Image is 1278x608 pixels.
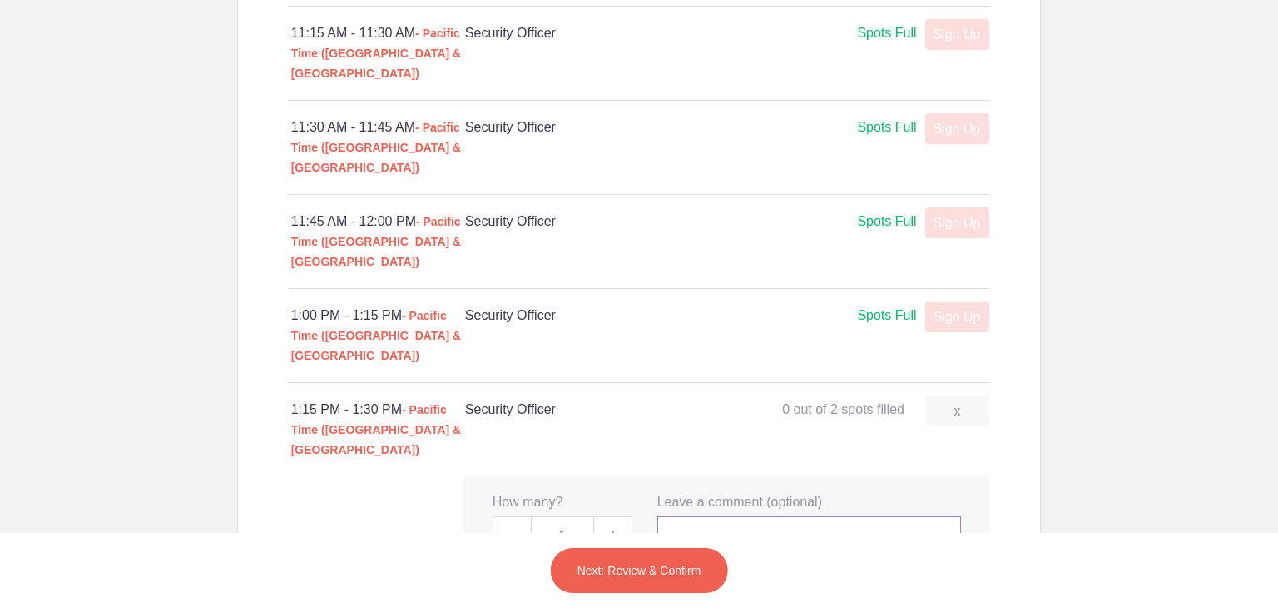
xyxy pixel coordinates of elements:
span: - Pacific Time ([GEOGRAPHIC_DATA] & [GEOGRAPHIC_DATA]) [291,27,462,80]
span: - Pacific Time ([GEOGRAPHIC_DATA] & [GEOGRAPHIC_DATA]) [291,215,462,268]
div: 1:00 PM - 1:15 PM [291,306,465,366]
div: 11:30 AM - 11:45 AM [291,117,465,177]
h4: Security Officer [465,23,726,43]
div: Spots Full [857,117,916,138]
div: 11:45 AM - 12:00 PM [291,212,465,272]
button: Next: Review & Confirm [550,547,729,594]
label: Leave a comment (optional) [657,493,822,512]
h4: Security Officer [465,306,726,326]
span: - Pacific Time ([GEOGRAPHIC_DATA] & [GEOGRAPHIC_DATA]) [291,403,462,456]
h4: Security Officer [465,117,726,137]
label: How many? [493,493,562,512]
span: - Pacific Time ([GEOGRAPHIC_DATA] & [GEOGRAPHIC_DATA]) [291,121,462,174]
h4: Security Officer [465,212,726,232]
h4: Security Officer [465,400,726,420]
div: Spots Full [857,306,916,326]
div: Spots Full [857,23,916,44]
div: 1:15 PM - 1:30 PM [291,400,465,460]
img: Plus gray [608,531,618,541]
span: 0 out of 2 spots filled [782,402,904,416]
div: 11:15 AM - 11:30 AM [291,23,465,83]
a: x [926,396,989,426]
div: Spots Full [857,212,916,232]
span: - Pacific Time ([GEOGRAPHIC_DATA] & [GEOGRAPHIC_DATA]) [291,309,462,362]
